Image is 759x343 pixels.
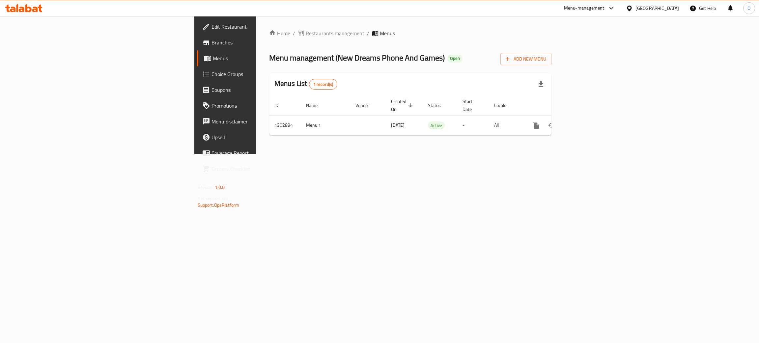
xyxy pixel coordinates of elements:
[533,76,549,92] div: Export file
[269,29,551,37] nav: breadcrumb
[528,118,544,133] button: more
[391,121,405,129] span: [DATE]
[269,50,445,65] span: Menu management ( New Dreams Phone And Games )
[301,115,350,135] td: Menu 1
[635,5,679,12] div: [GEOGRAPHIC_DATA]
[211,39,316,46] span: Branches
[306,101,326,109] span: Name
[197,35,321,50] a: Branches
[355,101,378,109] span: Vendor
[213,54,316,62] span: Menus
[211,149,316,157] span: Coverage Report
[274,79,337,90] h2: Menus List
[211,102,316,110] span: Promotions
[197,145,321,161] a: Coverage Report
[380,29,395,37] span: Menus
[564,4,604,12] div: Menu-management
[506,55,546,63] span: Add New Menu
[198,194,228,203] span: Get support on:
[489,115,523,135] td: All
[197,82,321,98] a: Coupons
[274,101,287,109] span: ID
[197,98,321,114] a: Promotions
[306,29,364,37] span: Restaurants management
[197,129,321,145] a: Upsell
[367,29,369,37] li: /
[747,5,750,12] span: O
[309,79,338,90] div: Total records count
[211,118,316,125] span: Menu disclaimer
[198,201,239,209] a: Support.OpsPlatform
[391,97,415,113] span: Created On
[494,101,515,109] span: Locale
[428,122,445,129] span: Active
[198,183,214,192] span: Version:
[211,86,316,94] span: Coupons
[298,29,364,37] a: Restaurants management
[447,55,463,63] div: Open
[523,95,597,116] th: Actions
[211,23,316,31] span: Edit Restaurant
[457,115,489,135] td: -
[211,165,316,173] span: Grocery Checklist
[269,95,597,136] table: enhanced table
[544,118,560,133] button: Change Status
[215,183,225,192] span: 1.0.0
[197,114,321,129] a: Menu disclaimer
[500,53,551,65] button: Add New Menu
[197,161,321,177] a: Grocery Checklist
[211,133,316,141] span: Upsell
[309,81,337,88] span: 1 record(s)
[197,19,321,35] a: Edit Restaurant
[211,70,316,78] span: Choice Groups
[197,50,321,66] a: Menus
[197,66,321,82] a: Choice Groups
[463,97,481,113] span: Start Date
[428,101,449,109] span: Status
[447,56,463,61] span: Open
